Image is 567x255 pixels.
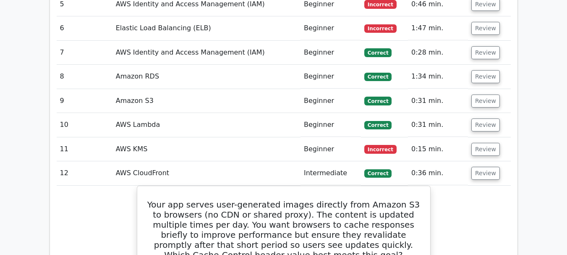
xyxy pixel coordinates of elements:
td: Beginner [300,89,361,113]
td: Beginner [300,65,361,89]
td: Amazon RDS [112,65,300,89]
span: Correct [364,121,392,129]
td: 11 [57,137,112,161]
button: Review [471,70,500,83]
button: Review [471,22,500,35]
td: Amazon S3 [112,89,300,113]
td: 0:31 min. [408,89,468,113]
td: 0:36 min. [408,161,468,185]
span: Incorrect [364,24,397,33]
span: Correct [364,73,392,81]
td: Beginner [300,137,361,161]
button: Review [471,46,500,59]
td: 8 [57,65,112,89]
td: 10 [57,113,112,137]
td: 1:47 min. [408,16,468,40]
span: Correct [364,169,392,178]
td: AWS Lambda [112,113,300,137]
td: 9 [57,89,112,113]
span: Incorrect [364,145,397,153]
td: Beginner [300,113,361,137]
td: Beginner [300,41,361,65]
button: Review [471,167,500,180]
td: 12 [57,161,112,185]
td: AWS CloudFront [112,161,300,185]
td: AWS Identity and Access Management (IAM) [112,41,300,65]
td: Intermediate [300,161,361,185]
td: 0:15 min. [408,137,468,161]
button: Review [471,95,500,108]
span: Correct [364,48,392,57]
td: 6 [57,16,112,40]
td: 0:31 min. [408,113,468,137]
td: 7 [57,41,112,65]
td: AWS KMS [112,137,300,161]
button: Review [471,143,500,156]
span: Correct [364,97,392,105]
td: Elastic Load Balancing (ELB) [112,16,300,40]
button: Review [471,118,500,131]
td: 1:34 min. [408,65,468,89]
td: 0:28 min. [408,41,468,65]
td: Beginner [300,16,361,40]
